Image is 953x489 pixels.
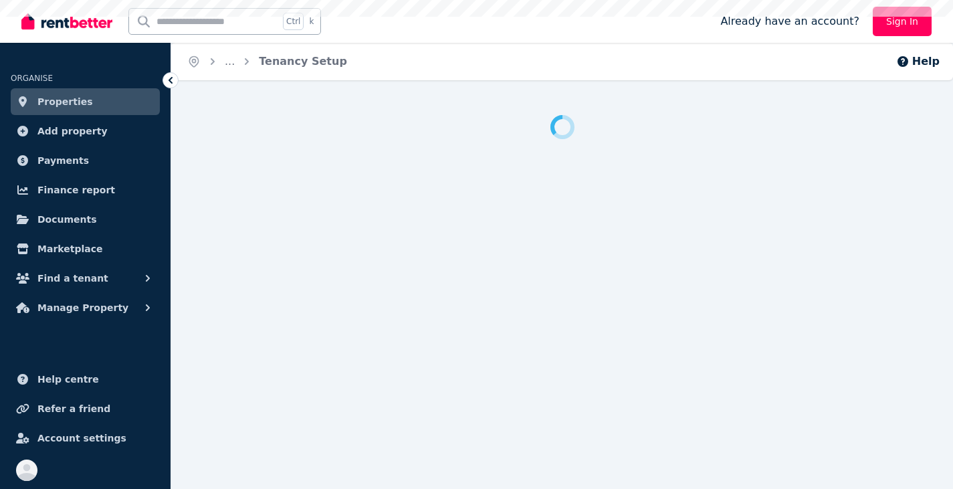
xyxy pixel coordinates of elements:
[21,11,112,31] img: RentBetter
[37,430,126,446] span: Account settings
[11,118,160,144] a: Add property
[37,211,97,227] span: Documents
[37,94,93,110] span: Properties
[37,241,102,257] span: Marketplace
[11,206,160,233] a: Documents
[259,54,347,70] span: Tenancy Setup
[37,123,108,139] span: Add property
[11,294,160,321] button: Manage Property
[11,147,160,174] a: Payments
[37,153,89,169] span: Payments
[11,366,160,393] a: Help centre
[37,401,110,417] span: Refer a friend
[309,16,314,27] span: k
[720,13,859,29] span: Already have an account?
[11,235,160,262] a: Marketplace
[37,270,108,286] span: Find a tenant
[171,43,363,80] nav: Breadcrumb
[11,395,160,422] a: Refer a friend
[37,182,115,198] span: Finance report
[11,88,160,115] a: Properties
[873,7,932,36] a: Sign In
[225,55,235,68] a: ...
[37,371,99,387] span: Help centre
[37,300,128,316] span: Manage Property
[283,13,304,30] span: Ctrl
[896,54,940,70] button: Help
[11,425,160,452] a: Account settings
[11,177,160,203] a: Finance report
[11,74,53,83] span: ORGANISE
[11,265,160,292] button: Find a tenant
